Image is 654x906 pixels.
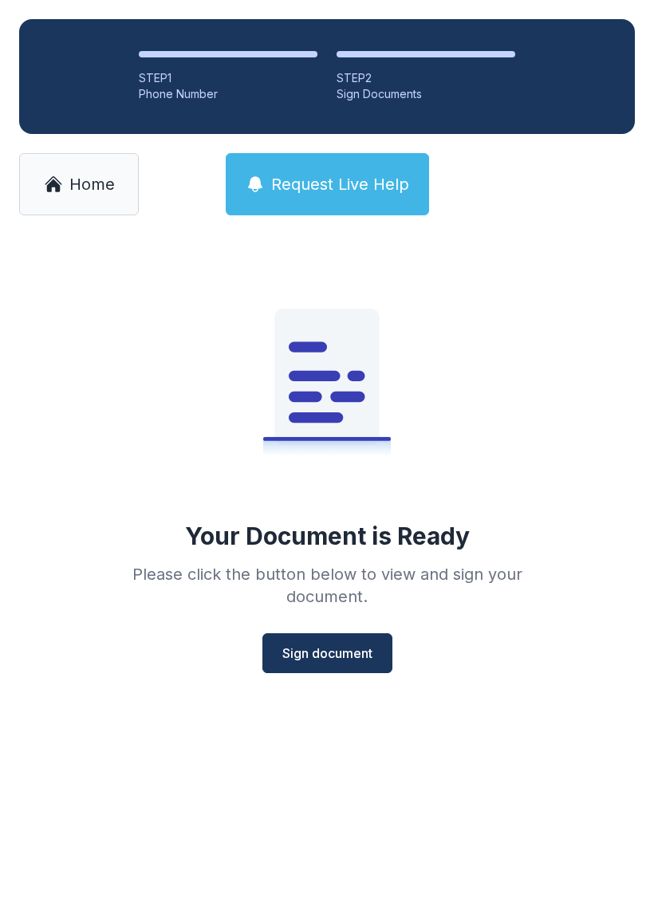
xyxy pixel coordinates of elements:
[282,644,372,663] span: Sign document
[337,70,515,86] div: STEP 2
[97,563,557,608] div: Please click the button below to view and sign your document.
[139,86,317,102] div: Phone Number
[337,86,515,102] div: Sign Documents
[271,173,409,195] span: Request Live Help
[139,70,317,86] div: STEP 1
[69,173,115,195] span: Home
[185,522,470,550] div: Your Document is Ready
